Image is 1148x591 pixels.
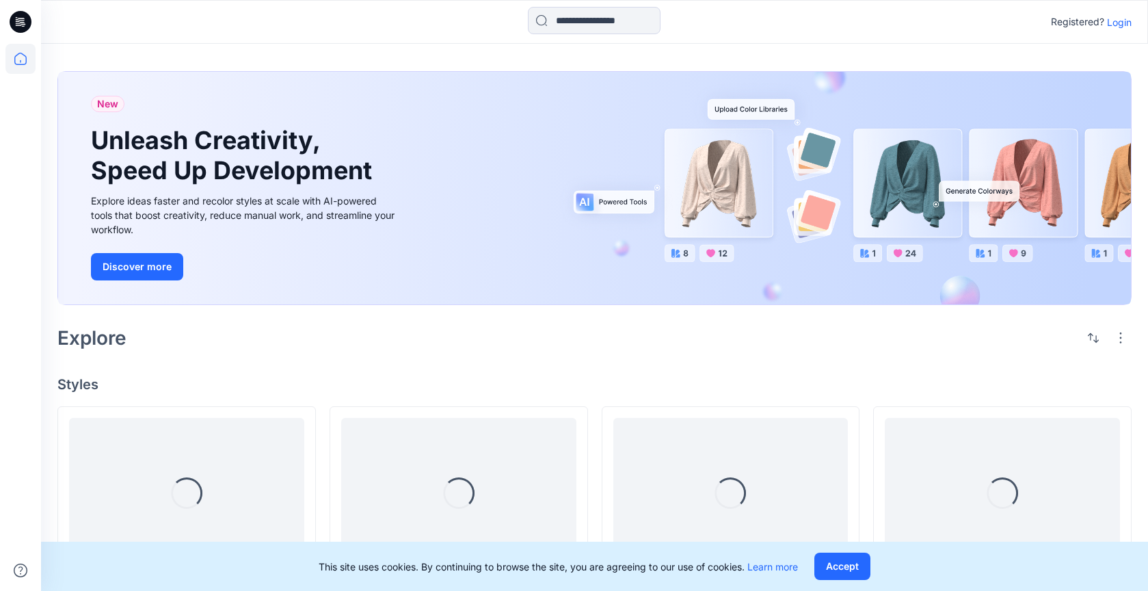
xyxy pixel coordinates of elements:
[57,327,126,349] h2: Explore
[1107,15,1132,29] p: Login
[814,553,870,580] button: Accept
[97,96,118,112] span: New
[747,561,798,573] a: Learn more
[91,126,378,185] h1: Unleash Creativity, Speed Up Development
[319,560,798,574] p: This site uses cookies. By continuing to browse the site, you are agreeing to our use of cookies.
[57,376,1132,393] h4: Styles
[91,194,399,237] div: Explore ideas faster and recolor styles at scale with AI-powered tools that boost creativity, red...
[91,253,399,280] a: Discover more
[91,253,183,280] button: Discover more
[1051,14,1104,30] p: Registered?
